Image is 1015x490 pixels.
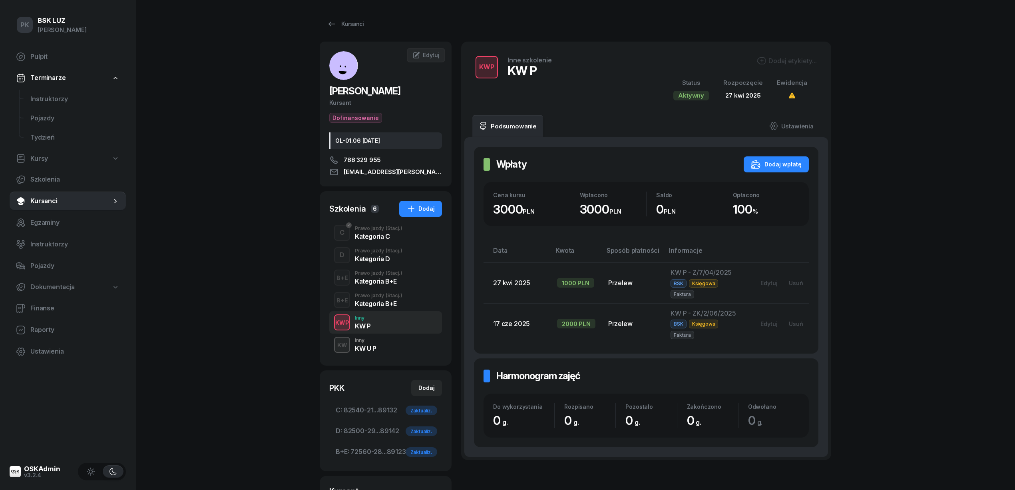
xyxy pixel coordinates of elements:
[30,218,119,228] span: Egzaminy
[38,17,87,24] div: BSK LUZ
[329,442,442,462] a: B+E:72560-28...89123Zaktualiz.
[733,202,800,217] div: 100
[406,406,437,415] div: Zaktualiz.
[355,278,402,284] div: Kategoria B+E
[406,204,435,214] div: Dodaj
[748,403,799,410] div: Odwołano
[334,292,350,308] button: B+E
[744,156,809,172] button: Dodaj wpłatę
[24,90,126,109] a: Instruktorzy
[760,320,778,327] div: Edytuj
[344,155,381,165] span: 788 329 955
[635,418,640,426] small: g.
[334,247,350,263] button: D
[355,316,370,320] div: Inny
[336,248,348,262] div: D
[671,279,687,288] span: BSK
[10,170,126,189] a: Szkolenia
[418,383,435,393] div: Dodaj
[557,278,594,288] div: 1000 PLN
[371,205,379,213] span: 6
[336,447,349,457] span: B+E:
[30,261,119,271] span: Pojazdy
[783,276,809,290] button: Usuń
[493,279,530,287] span: 27 kwi 2025
[10,69,126,87] a: Terminarze
[30,113,119,124] span: Pojazdy
[30,174,119,185] span: Szkolenia
[407,48,445,62] a: Edytuj
[493,413,512,428] span: 0
[10,47,126,66] a: Pulpit
[507,63,552,78] div: KW P
[336,405,342,416] span: C:
[355,248,402,253] div: Prawo jazdy
[496,370,580,382] h2: Harmonogram zajęć
[24,109,126,128] a: Pojazdy
[507,57,552,63] div: Inne szkolenie
[336,226,348,240] div: C
[472,115,543,137] a: Podsumowanie
[355,233,402,240] div: Kategoria C
[625,403,677,410] div: Pozostało
[760,280,778,286] div: Edytuj
[406,447,437,457] div: Zaktualiz.
[493,403,554,410] div: Do wykorzystania
[10,466,21,477] img: logo-xs@2x.png
[602,245,664,262] th: Sposób płatności
[496,158,527,171] h2: Wpłaty
[580,202,647,217] div: 3000
[608,278,658,288] div: Przelew
[671,268,732,276] span: KW P - Z/7/04/2025
[502,418,508,426] small: g.
[789,320,803,327] div: Usuń
[38,25,87,35] div: [PERSON_NAME]
[687,413,706,428] span: 0
[24,472,60,478] div: v3.2.4
[329,167,442,177] a: [EMAIL_ADDRESS][PERSON_NAME][DOMAIN_NAME]
[608,319,658,329] div: Przelew
[336,426,436,436] span: 82500-29...89142
[30,239,119,250] span: Instruktorzy
[696,418,701,426] small: g.
[671,309,736,317] span: KW P - ZK/2/06/2025
[336,426,342,436] span: D:
[329,244,442,266] button: DPrawo jazdy(Stacj.)Kategoria D
[10,192,126,211] a: Kursanci
[329,113,382,123] button: Dofinansowanie
[573,418,579,426] small: g.
[523,208,535,215] small: PLN
[334,270,350,286] button: B+E
[329,98,442,108] div: Kursant
[329,382,344,394] div: PKK
[625,413,677,428] div: 0
[329,222,442,244] button: CPrawo jazdy(Stacj.)Kategoria C
[30,94,119,104] span: Instruktorzy
[777,78,807,88] div: Ewidencja
[10,150,126,168] a: Kursy
[406,426,437,436] div: Zaktualiz.
[329,289,442,311] button: B+EPrawo jazdy(Stacj.)Kategoria B+E
[334,314,350,330] button: KWP
[551,245,602,262] th: Kwota
[751,160,802,169] div: Dodaj wpłatę
[30,73,66,83] span: Terminarze
[336,447,436,457] span: 72560-28...89123
[564,413,583,428] span: 0
[30,346,119,357] span: Ustawienia
[493,192,570,198] div: Cena kursu
[689,320,718,328] span: Księgowa
[752,208,758,215] small: %
[609,208,621,215] small: PLN
[656,202,723,217] div: 0
[355,271,402,276] div: Prawo jazdy
[411,380,442,396] button: Dodaj
[10,278,126,296] a: Dokumentacja
[334,337,350,353] button: KW
[757,418,763,426] small: g.
[725,92,760,99] span: 27 kwi 2025
[755,276,783,290] button: Edytuj
[783,317,809,330] button: Usuń
[10,299,126,318] a: Finanse
[664,208,676,215] small: PLN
